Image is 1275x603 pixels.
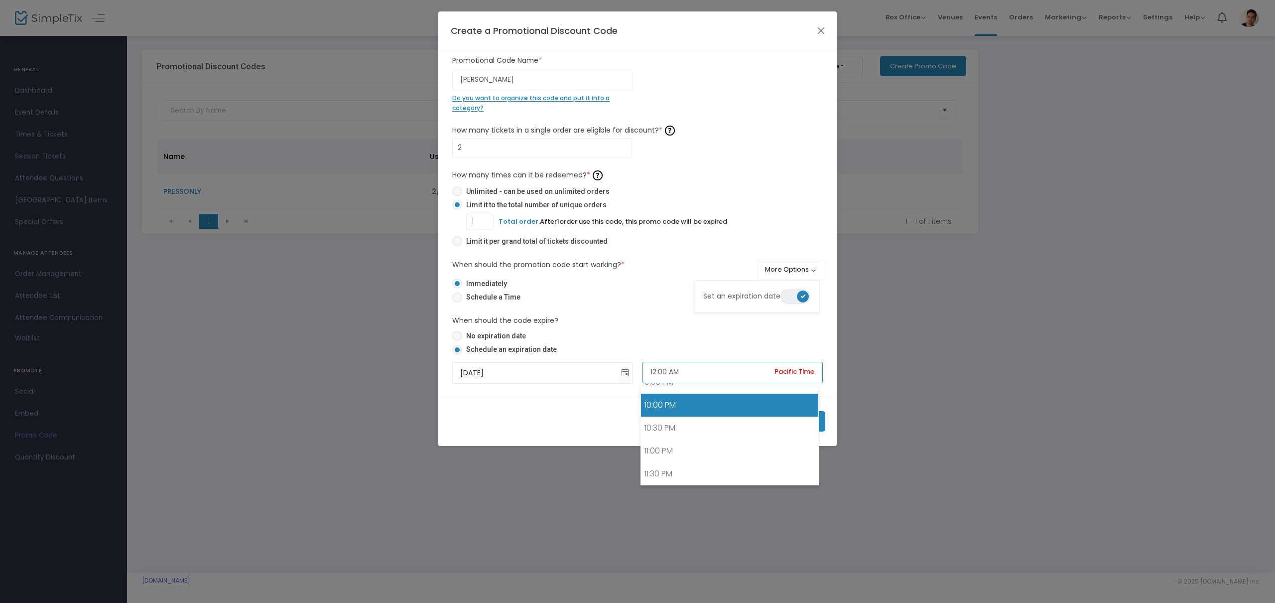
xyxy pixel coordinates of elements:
span: Total order. [499,217,540,226]
span: How many times can it be redeemed? [452,170,605,180]
span: ON [801,293,806,298]
label: When should the code expire? [452,315,558,326]
input: null [453,363,618,383]
label: When should the promotion code start working? [452,260,625,270]
input: End Time [642,362,823,383]
span: Immediately [462,279,507,289]
label: How many tickets in a single order are eligible for discount? [452,123,823,138]
button: Toggle calendar [618,363,632,383]
a: 10:00 PM [641,394,818,417]
button: More Options [758,260,826,280]
span: 1 [557,217,559,226]
img: question-mark [665,126,675,136]
span: Limit it per grand total of tickets discounted [462,236,608,247]
span: Schedule a Time [462,292,520,302]
button: Close [815,24,828,37]
span: Do you want to organize this code and put it into a category? [452,94,610,112]
label: Promotional Code Name [452,55,633,66]
input: Enter Promo Code [452,70,633,90]
img: question-mark [593,170,603,180]
a: 11:00 PM [641,440,818,462]
span: Pacific Time [766,358,823,385]
h4: Create a Promotional Discount Code [451,24,618,37]
span: Unlimited - can be used on unlimited orders [462,186,610,197]
span: Is this code for a school or organization that is not liable for sales tax? [452,396,699,406]
span: No expiration date [462,331,526,341]
span: After order use this code, this promo code will be expired [499,217,727,226]
a: 10:30 PM [641,417,818,440]
a: 11:30 PM [641,462,818,485]
div: Set an expiration date [694,281,819,312]
span: Schedule an expiration date [462,344,557,355]
span: Limit it to the total number of unique orders [462,200,607,210]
